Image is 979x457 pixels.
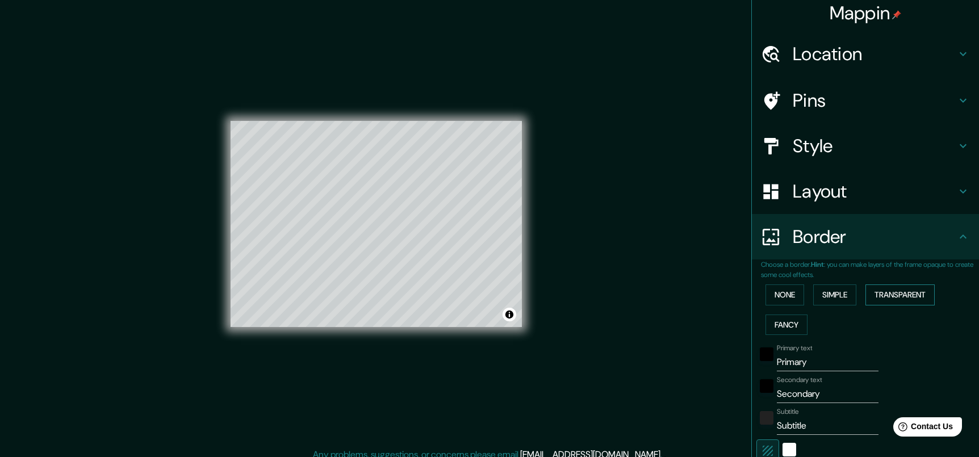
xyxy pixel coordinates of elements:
div: Border [752,214,979,259]
label: Subtitle [777,407,799,417]
iframe: Help widget launcher [878,413,967,445]
h4: Border [793,225,956,248]
button: Simple [813,284,856,305]
p: Choose a border. : you can make layers of the frame opaque to create some cool effects. [761,259,979,280]
button: black [760,347,773,361]
button: None [765,284,804,305]
img: pin-icon.png [892,10,901,19]
div: Location [752,31,979,77]
div: Layout [752,169,979,214]
label: Primary text [777,343,812,353]
div: Style [752,123,979,169]
button: black [760,379,773,393]
h4: Pins [793,89,956,112]
label: Secondary text [777,375,822,385]
button: Transparent [865,284,935,305]
h4: Style [793,135,956,157]
b: Hint [811,260,824,269]
button: Fancy [765,315,808,336]
h4: Location [793,43,956,65]
button: color-222222 [760,411,773,425]
h4: Layout [793,180,956,203]
button: Toggle attribution [503,308,516,321]
button: white [783,443,796,456]
h4: Mappin [830,2,902,24]
div: Pins [752,78,979,123]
